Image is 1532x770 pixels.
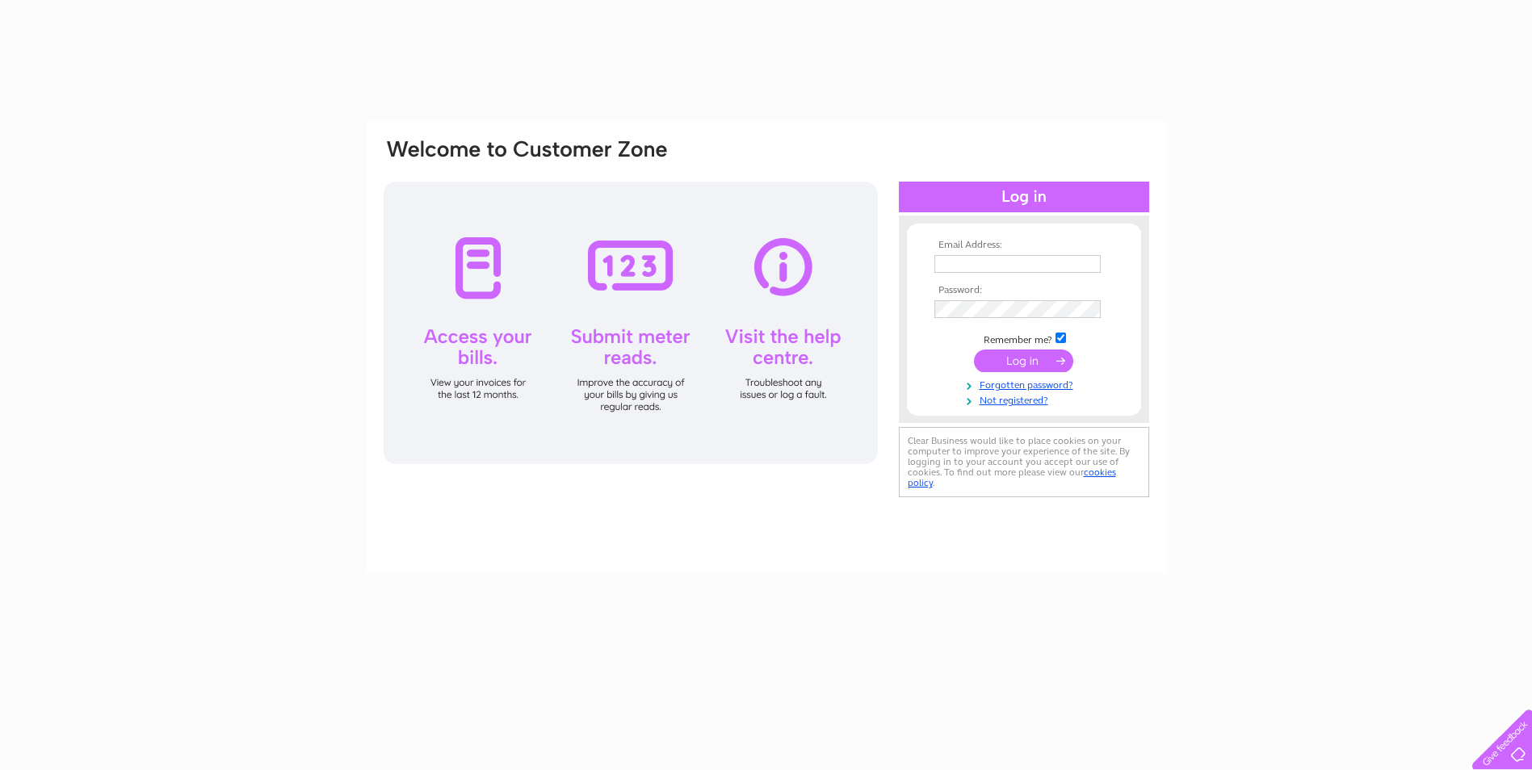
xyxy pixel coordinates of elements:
[930,285,1118,296] th: Password:
[930,330,1118,346] td: Remember me?
[908,467,1116,488] a: cookies policy
[930,240,1118,251] th: Email Address:
[934,391,1118,407] a: Not registered?
[934,376,1118,391] a: Forgotten password?
[899,427,1149,497] div: Clear Business would like to place cookies on your computer to improve your experience of the sit...
[974,349,1073,372] input: Submit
